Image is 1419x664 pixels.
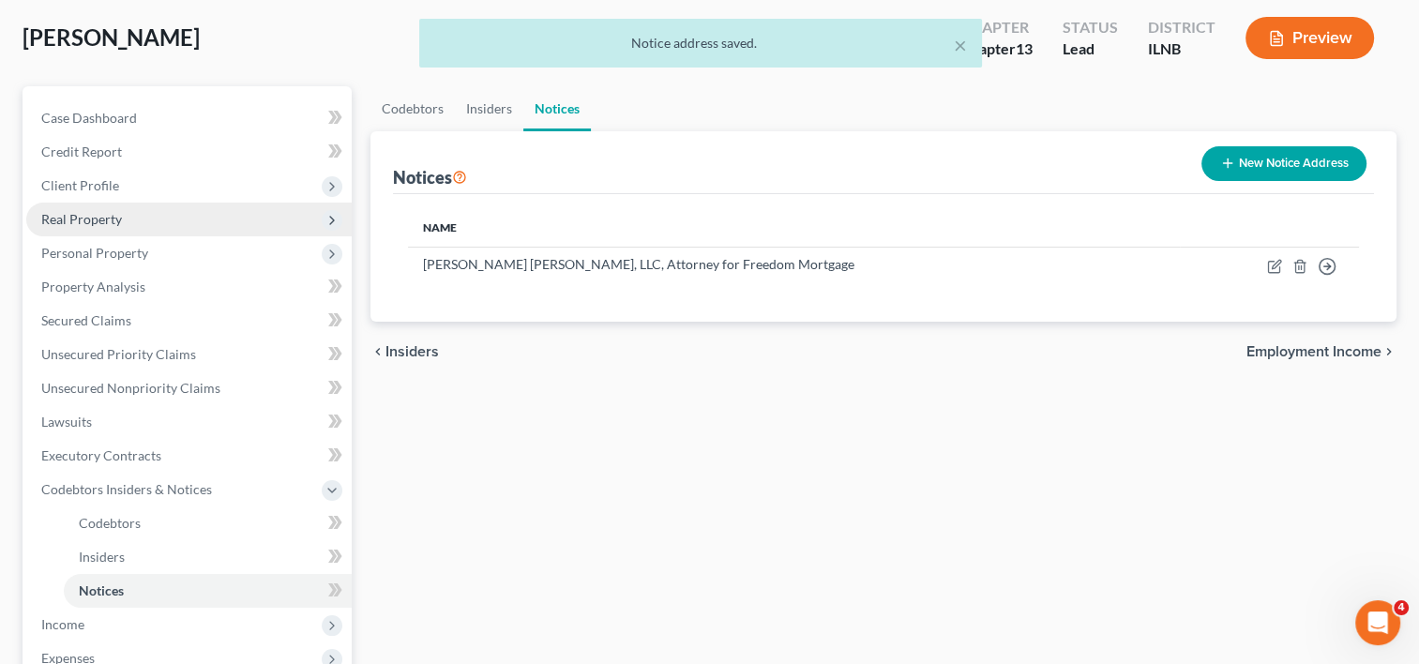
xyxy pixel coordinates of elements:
[1394,600,1409,615] span: 4
[1246,344,1381,359] span: Employment Income
[64,574,352,608] a: Notices
[41,279,145,294] span: Property Analysis
[1355,600,1400,645] iframe: Intercom live chat
[41,481,212,497] span: Codebtors Insiders & Notices
[41,346,196,362] span: Unsecured Priority Claims
[26,101,352,135] a: Case Dashboard
[26,405,352,439] a: Lawsuits
[64,540,352,574] a: Insiders
[26,304,352,338] a: Secured Claims
[41,177,119,193] span: Client Profile
[1245,17,1374,59] button: Preview
[370,344,439,359] button: chevron_left Insiders
[1063,17,1118,38] div: Status
[423,220,457,234] span: Name
[26,338,352,371] a: Unsecured Priority Claims
[385,344,439,359] span: Insiders
[41,312,131,328] span: Secured Claims
[423,256,854,272] span: [PERSON_NAME] [PERSON_NAME], LLC, Attorney for Freedom Mortgage
[523,86,591,131] a: Notices
[41,380,220,396] span: Unsecured Nonpriority Claims
[79,582,124,598] span: Notices
[41,447,161,463] span: Executory Contracts
[79,515,141,531] span: Codebtors
[41,143,122,159] span: Credit Report
[79,549,125,565] span: Insiders
[1201,146,1366,181] button: New Notice Address
[26,135,352,169] a: Credit Report
[954,34,967,56] button: ×
[1148,17,1215,38] div: District
[1246,344,1396,359] button: Employment Income chevron_right
[1381,344,1396,359] i: chevron_right
[41,245,148,261] span: Personal Property
[41,616,84,632] span: Income
[41,110,137,126] span: Case Dashboard
[26,371,352,405] a: Unsecured Nonpriority Claims
[64,506,352,540] a: Codebtors
[393,166,467,189] div: Notices
[455,86,523,131] a: Insiders
[26,439,352,473] a: Executory Contracts
[370,86,455,131] a: Codebtors
[434,34,967,53] div: Notice address saved.
[41,211,122,227] span: Real Property
[26,270,352,304] a: Property Analysis
[370,344,385,359] i: chevron_left
[960,17,1033,38] div: Chapter
[41,414,92,430] span: Lawsuits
